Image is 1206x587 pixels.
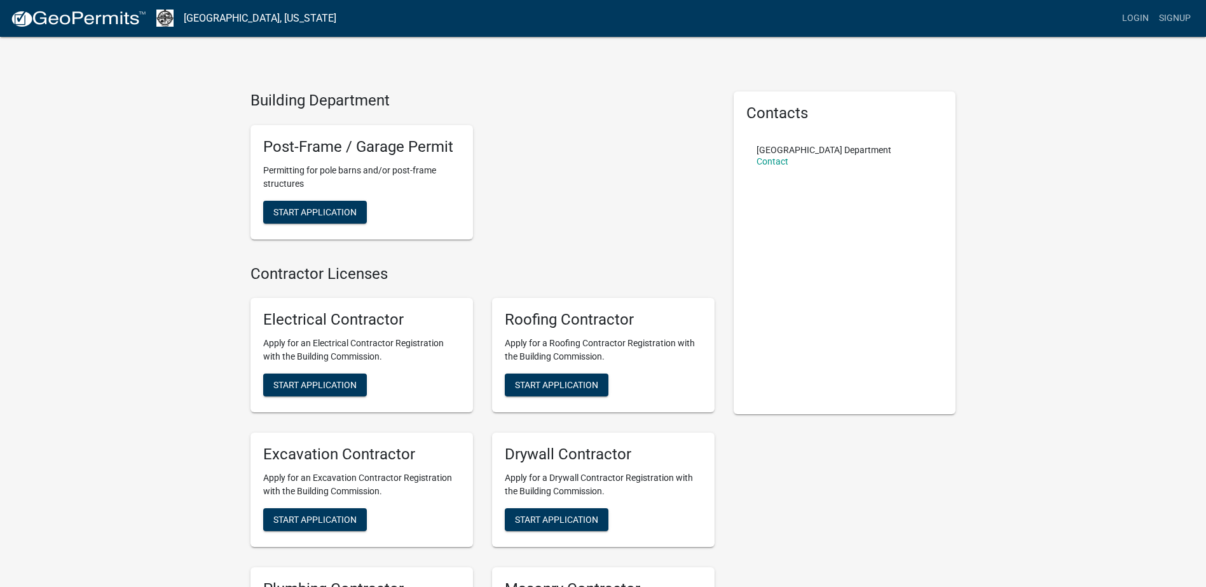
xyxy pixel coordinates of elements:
[505,337,702,363] p: Apply for a Roofing Contractor Registration with the Building Commission.
[263,337,460,363] p: Apply for an Electrical Contractor Registration with the Building Commission.
[746,104,943,123] h5: Contacts
[515,380,598,390] span: Start Application
[273,514,357,524] span: Start Application
[263,201,367,224] button: Start Application
[273,380,357,390] span: Start Application
[250,91,715,110] h4: Building Department
[273,206,357,217] span: Start Application
[1154,6,1196,30] a: Signup
[263,374,367,396] button: Start Application
[250,265,715,283] h4: Contractor Licenses
[156,10,174,27] img: Newton County, Indiana
[505,445,702,464] h5: Drywall Contractor
[1117,6,1154,30] a: Login
[515,514,598,524] span: Start Application
[505,311,702,329] h5: Roofing Contractor
[263,508,367,531] button: Start Application
[263,445,460,464] h5: Excavation Contractor
[505,471,702,498] p: Apply for a Drywall Contractor Registration with the Building Commission.
[184,8,336,29] a: [GEOGRAPHIC_DATA], [US_STATE]
[263,471,460,498] p: Apply for an Excavation Contractor Registration with the Building Commission.
[505,374,608,396] button: Start Application
[757,145,891,154] p: [GEOGRAPHIC_DATA] Department
[505,508,608,531] button: Start Application
[263,138,460,156] h5: Post-Frame / Garage Permit
[757,156,788,166] a: Contact
[263,311,460,329] h5: Electrical Contractor
[263,164,460,191] p: Permitting for pole barns and/or post-frame structures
